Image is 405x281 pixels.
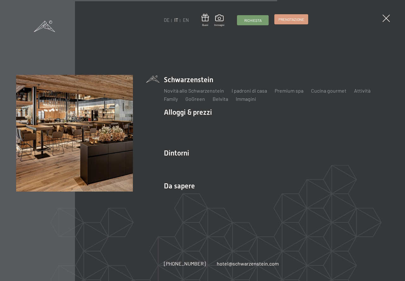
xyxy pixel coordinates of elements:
[237,15,268,25] a: Richiesta
[275,15,308,24] a: Prenotazione
[236,96,256,102] a: Immagini
[202,23,209,27] span: Buoni
[164,260,206,266] span: [PHONE_NUMBER]
[213,96,228,102] a: Belvita
[164,260,206,267] a: [PHONE_NUMBER]
[164,88,224,94] a: Novità allo Schwarzenstein
[185,96,205,102] a: GoGreen
[183,17,189,23] a: EN
[354,88,371,94] a: Attività
[214,15,224,27] a: Immagini
[164,17,170,23] a: DE
[275,88,303,94] a: Premium spa
[311,88,346,94] a: Cucina gourmet
[214,23,224,27] span: Immagini
[164,96,178,102] a: Family
[232,88,267,94] a: I padroni di casa
[217,260,279,267] a: hotel@schwarzenstein.com
[202,14,209,27] a: Buoni
[278,17,304,22] span: Prenotazione
[244,18,262,23] span: Richiesta
[174,17,178,23] a: IT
